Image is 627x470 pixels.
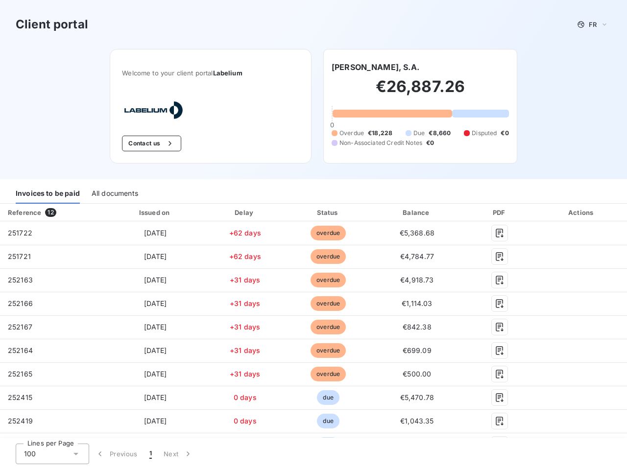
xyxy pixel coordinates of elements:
span: 252163 [8,276,33,284]
span: Disputed [472,129,497,138]
span: €4,784.77 [400,252,434,260]
div: All documents [92,183,138,204]
span: 252419 [8,417,33,425]
button: Previous [89,444,144,464]
div: Reference [8,209,41,216]
span: +31 days [230,299,260,307]
span: €1,043.35 [400,417,434,425]
div: Delay [206,208,284,217]
span: due [317,390,339,405]
span: €5,368.68 [400,229,434,237]
span: FR [589,21,597,28]
span: overdue [311,273,346,287]
h2: €26,887.26 [332,77,509,106]
span: 0 [330,121,334,129]
span: €4,918.73 [400,276,434,284]
div: Invoices to be paid [16,183,80,204]
span: €842.38 [403,323,432,331]
span: [DATE] [144,417,167,425]
span: +31 days [230,370,260,378]
span: €699.09 [403,346,432,354]
span: +31 days [230,346,260,354]
span: 252167 [8,323,32,331]
span: [DATE] [144,252,167,260]
h3: Client portal [16,16,88,33]
span: [DATE] [144,393,167,401]
button: Contact us [122,136,181,151]
span: [DATE] [144,229,167,237]
span: 0 days [234,417,257,425]
span: €1,114.03 [402,299,432,307]
div: Status [288,208,368,217]
span: overdue [311,367,346,381]
span: 12 [45,208,56,217]
span: 0 days [234,393,257,401]
span: €8,660 [429,129,451,138]
span: [DATE] [144,276,167,284]
span: 100 [24,449,36,459]
span: +62 days [229,252,261,260]
span: 1 [149,449,152,459]
div: Balance [373,208,461,217]
span: Non-Associated Credit Notes [339,139,422,147]
span: [DATE] [144,370,167,378]
button: 1 [144,444,158,464]
span: overdue [311,249,346,264]
span: 251722 [8,229,32,237]
span: +31 days [230,323,260,331]
span: +31 days [230,276,260,284]
span: overdue [311,296,346,311]
div: Issued on [108,208,202,217]
h6: [PERSON_NAME], S.A. [332,61,419,73]
span: overdue [311,343,346,358]
span: [DATE] [144,299,167,307]
div: PDF [465,208,535,217]
span: Labelium [213,69,242,77]
span: €500.00 [403,370,431,378]
span: 252165 [8,370,32,378]
img: Company logo [122,100,185,120]
span: +62 days [229,229,261,237]
span: 252415 [8,393,32,401]
span: Due [413,129,425,138]
div: Actions [538,208,625,217]
span: Welcome to your client portal [122,69,299,77]
span: €18,228 [368,129,392,138]
span: [DATE] [144,323,167,331]
span: 252166 [8,299,33,307]
button: Next [158,444,199,464]
span: 251721 [8,252,31,260]
span: 252164 [8,346,33,354]
span: €0 [426,139,434,147]
span: €5,470.78 [400,393,434,401]
span: €0 [501,129,508,138]
span: overdue [311,226,346,240]
span: [DATE] [144,346,167,354]
span: overdue [311,320,346,334]
span: Overdue [339,129,364,138]
span: due [317,414,339,428]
